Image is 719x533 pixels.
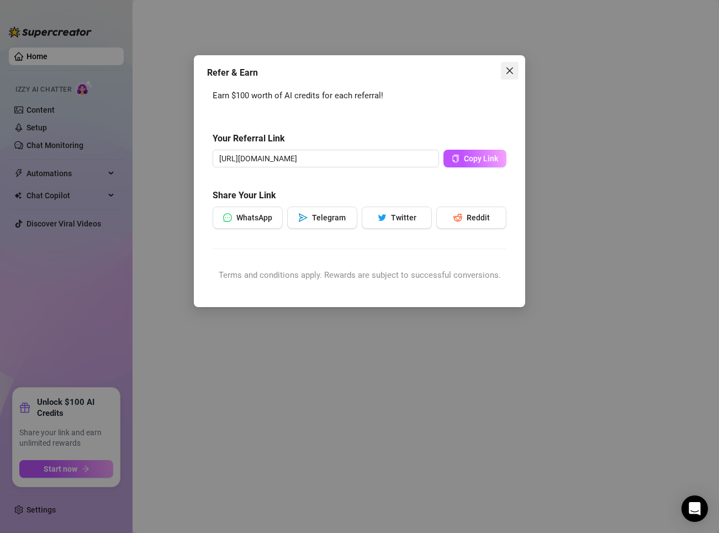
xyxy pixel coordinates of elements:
span: Close [501,66,519,75]
h5: Your Referral Link [213,132,506,145]
span: Reddit [467,213,490,222]
span: close [505,66,514,75]
span: send [299,213,308,222]
button: twitterTwitter [362,207,432,229]
span: twitter [378,213,387,222]
span: copy [452,155,459,162]
button: redditReddit [436,207,506,229]
span: Telegram [312,213,346,222]
button: sendTelegram [287,207,357,229]
button: Copy Link [443,150,506,167]
div: Earn $100 worth of AI credits for each referral! [213,89,506,103]
button: messageWhatsApp [213,207,283,229]
button: Close [501,62,519,80]
span: Copy Link [464,154,498,163]
span: WhatsApp [236,213,272,222]
div: Open Intercom Messenger [681,495,708,522]
span: message [223,213,232,222]
div: Terms and conditions apply. Rewards are subject to successful conversions. [213,269,506,282]
h5: Share Your Link [213,189,506,202]
span: reddit [453,213,462,222]
div: Refer & Earn [207,66,512,80]
span: Twitter [391,213,416,222]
